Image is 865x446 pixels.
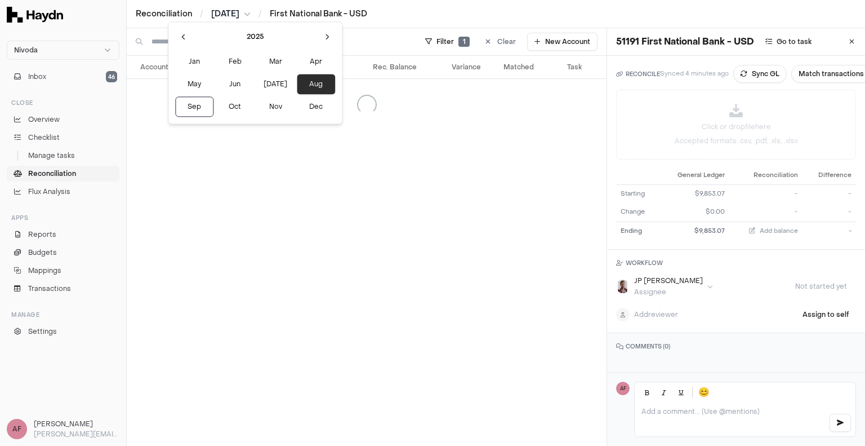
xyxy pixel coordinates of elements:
button: Dec [297,96,335,117]
button: Jan [175,51,213,72]
button: Oct [216,96,254,117]
button: Feb [216,51,254,72]
button: Apr [297,51,335,72]
button: Aug [297,74,335,94]
button: [DATE] [256,74,295,94]
span: 2025 [247,32,264,42]
button: Nov [256,96,295,117]
button: Sep [175,96,213,117]
button: May [175,74,213,94]
button: Mar [256,51,295,72]
button: Jun [216,74,254,94]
